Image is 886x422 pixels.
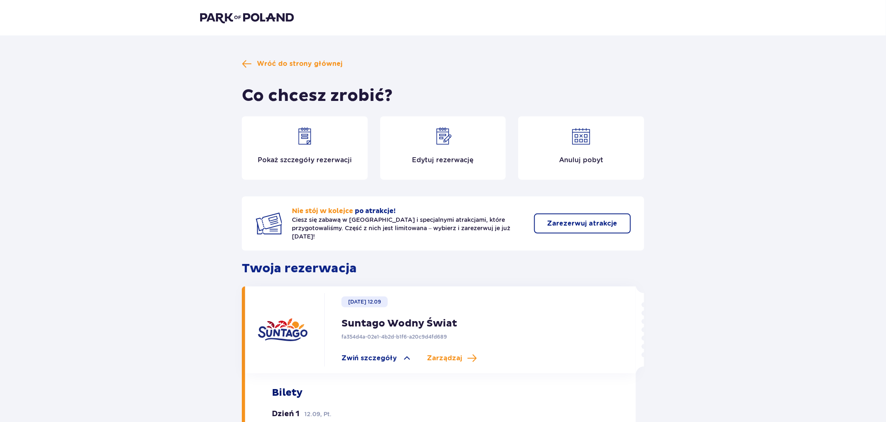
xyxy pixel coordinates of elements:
p: Zarezerwuj atrakcje [547,219,617,228]
span: Wróć do strony głównej [257,59,342,68]
img: Cancel reservation icon [571,126,591,146]
p: 12.09, Pt. [304,410,331,418]
a: Wróć do strony głównej [242,59,342,69]
img: Park of Poland logo [200,12,294,23]
img: Suntago logo [258,305,308,355]
span: po atrakcje! [355,207,396,215]
a: Zwiń szczegóły [341,353,412,363]
span: Nie stój w kolejce [292,207,353,215]
img: Two tickets icon [255,210,282,237]
p: Suntago Wodny Świat [341,317,457,330]
p: Bilety [272,387,303,399]
span: Zwiń szczegóły [341,354,397,363]
h1: Co chcesz zrobić? [242,85,393,106]
button: Zarezerwuj atrakcje [534,214,631,234]
img: Edit reservation icon [433,126,453,146]
img: Show details icon [295,126,315,146]
p: Ciesz się zabawą w [GEOGRAPHIC_DATA] i specjalnymi atrakcjami, które przygotowaliśmy. Część z nic... [292,216,524,241]
p: [DATE] 12.09 [348,298,381,306]
p: Dzień 1 [272,409,299,419]
p: Pokaż szczegóły rezerwacji [258,156,352,165]
a: Zarządzaj [427,353,477,363]
p: Anuluj pobyt [559,156,603,165]
p: Twoja rezerwacja [242,261,644,276]
span: Zarządzaj [427,354,462,363]
p: Edytuj rezerwację [412,156,474,165]
p: fa354d4a-02e1-4b2d-b1f6-a20c9d4fd689 [341,333,447,341]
